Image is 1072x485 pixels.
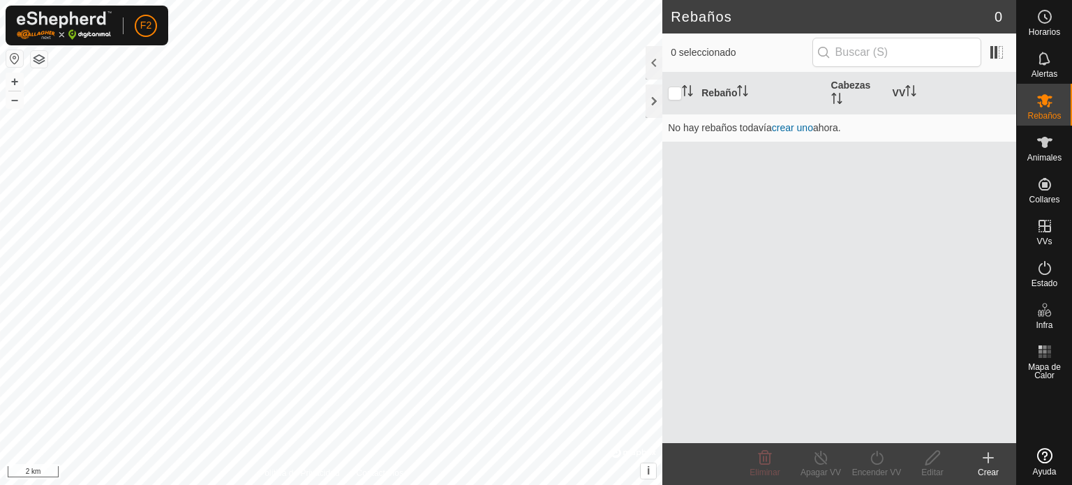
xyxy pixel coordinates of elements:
span: Horarios [1029,28,1060,36]
span: F2 [140,18,151,33]
span: 0 seleccionado [671,45,812,60]
a: Ayuda [1017,442,1072,482]
div: Editar [904,466,960,479]
span: Eliminar [750,468,780,477]
a: Contáctenos [357,467,403,479]
span: Mapa de Calor [1020,363,1069,380]
span: Alertas [1032,70,1057,78]
input: Buscar (S) [812,38,981,67]
th: VV [887,73,1016,114]
button: + [6,73,23,90]
button: – [6,91,23,108]
h2: Rebaños [671,8,995,25]
td: No hay rebaños todavía ahora. [662,114,1016,142]
span: Animales [1027,154,1062,162]
p-sorticon: Activar para ordenar [831,95,842,106]
th: Cabezas [826,73,887,114]
div: Encender VV [849,466,904,479]
div: Crear [960,466,1016,479]
span: Estado [1032,279,1057,288]
span: Infra [1036,321,1052,329]
a: crear uno [772,122,813,133]
span: 0 [995,6,1002,27]
button: Restablecer Mapa [6,50,23,67]
p-sorticon: Activar para ordenar [682,87,693,98]
button: i [641,463,656,479]
button: Capas del Mapa [31,51,47,68]
span: Collares [1029,195,1059,204]
th: Rebaño [696,73,825,114]
span: Rebaños [1027,112,1061,120]
p-sorticon: Activar para ordenar [737,87,748,98]
span: i [647,465,650,477]
p-sorticon: Activar para ordenar [905,87,916,98]
img: Logo Gallagher [17,11,112,40]
div: Apagar VV [793,466,849,479]
span: VVs [1036,237,1052,246]
span: Ayuda [1033,468,1057,476]
a: Política de Privacidad [259,467,339,479]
